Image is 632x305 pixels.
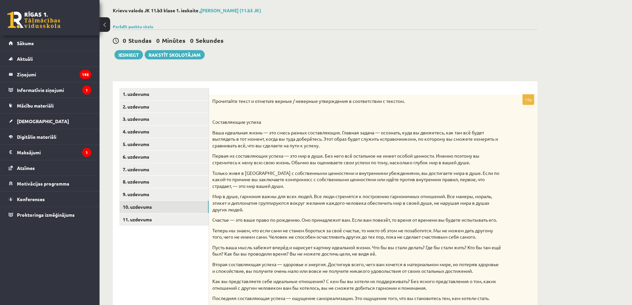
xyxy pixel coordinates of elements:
a: Proktoringa izmēģinājums [9,207,91,222]
a: 9. uzdevums [119,188,209,200]
span: 0 [156,37,160,44]
p: Прочитайте текст и отметьте верные / неверные утверждения в соответствии с текстом. [212,98,501,105]
a: Konferences [9,191,91,207]
a: 2. uzdevums [119,101,209,113]
p: Только живя в [GEOGRAPHIC_DATA] с собственными ценностями и внутренними убеждениями, вы достигает... [212,170,501,190]
span: Motivācijas programma [17,181,69,187]
legend: Informatīvie ziņojumi [17,82,91,98]
legend: Maksājumi [17,145,91,160]
a: Mācību materiāli [9,98,91,113]
i: 1 [82,148,91,157]
span: Atzīmes [17,165,35,171]
a: Maksājumi1 [9,145,91,160]
span: 0 [123,37,126,44]
a: Ziņojumi195 [9,67,91,82]
a: 7. uzdevums [119,163,209,176]
a: 6. uzdevums [119,151,209,163]
span: Stundas [128,37,152,44]
span: Konferences [17,196,45,202]
a: 11. uzdevums [119,213,209,226]
h2: Krievu valoda JK 11.b3 klase 1. ieskaite , [113,8,537,13]
a: Rakstīt skolotājam [145,50,205,59]
span: Sekundes [196,37,224,44]
i: 1 [82,86,91,95]
span: Sākums [17,40,34,46]
a: 1. uzdevums [119,88,209,100]
a: 5. uzdevums [119,138,209,150]
p: Мир в душе, гармония важны для всех людей. Все люди стремятся к построению гармоничных отношений.... [212,193,501,213]
span: Digitālie materiāli [17,134,56,140]
span: Proktoringa izmēģinājums [17,212,75,218]
p: Вторая составляющая успеха — здоровье и энергия. Достигнув всего, чего вам хочется в материальном... [212,261,501,274]
p: Составляющие успеха [212,119,501,125]
a: Motivācijas programma [9,176,91,191]
a: 4. uzdevums [119,125,209,138]
a: Informatīvie ziņojumi1 [9,82,91,98]
span: 0 [190,37,193,44]
span: [DEMOGRAPHIC_DATA] [17,118,69,124]
button: Iesniegt [114,50,143,59]
a: 10. uzdevums [119,201,209,213]
span: Aktuāli [17,56,33,62]
i: 195 [80,70,91,79]
a: Parādīt punktu skalu [113,24,153,29]
a: Atzīmes [9,160,91,176]
a: [PERSON_NAME] (11.b3 JK) [200,7,261,13]
legend: Ziņojumi [17,67,91,82]
p: Последняя составляющая успеха — ощущение самореализации. Это ощущение того, что вы становитесь те... [212,295,501,302]
a: 3. uzdevums [119,113,209,125]
p: Пусть ваша мысль забежит вперёд и нарисует картину идеальной жизни. Что бы вы стали делать? Где б... [212,244,501,257]
a: Digitālie materiāli [9,129,91,144]
a: Sākums [9,36,91,51]
a: Aktuāli [9,51,91,66]
p: Теперь мы знаем, что если сами не станем бороться за своё счастье, то никто об этом не позаботитс... [212,227,501,240]
p: Первая из составляющих успеха — это мир в душе. Без него всё остальное не имеет особой ценности. ... [212,153,501,166]
a: [DEMOGRAPHIC_DATA] [9,114,91,129]
p: 15p [523,94,534,105]
p: Счастье — это ваше право по рождению. Оно принадлежит вам. Если вам повезёт, то время от времени ... [212,217,501,223]
a: 8. uzdevums [119,176,209,188]
p: Ваша идеальная жизнь — это смесь разных составляющих. Главная задача — осознать, куда вы движетес... [212,129,501,149]
a: Rīgas 1. Tālmācības vidusskola [7,12,60,28]
span: Mācību materiāli [17,103,54,109]
p: Как вы представляете себе идеальные отношения? С кем бы вы хотели их поддерживать? Без ясного пре... [212,278,501,291]
span: Minūtes [162,37,185,44]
